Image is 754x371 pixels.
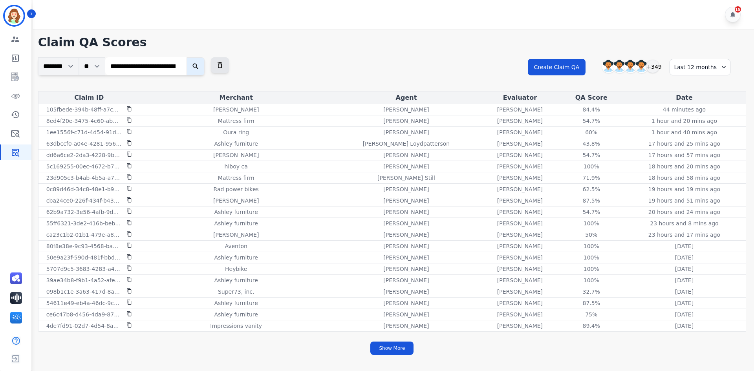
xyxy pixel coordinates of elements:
p: 55ff6321-3de2-416b-bebc-8e6b7051b7a6 [46,219,122,227]
p: [PERSON_NAME] [383,265,429,273]
div: 100% [574,276,609,284]
p: [PERSON_NAME] [383,254,429,261]
p: 5c169255-00ec-4672-b707-1fd8dfd7539c [46,163,122,170]
p: [PERSON_NAME] [497,197,543,205]
p: 5707d9c5-3683-4283-a4d4-977aa454553b [46,265,122,273]
p: [PERSON_NAME] [213,151,259,159]
img: Bordered avatar [5,6,24,25]
div: 54.7% [574,151,609,159]
p: 17 hours and 57 mins ago [648,151,720,159]
p: 19 hours and 51 mins ago [648,197,720,205]
div: 100% [574,219,609,227]
p: Heybike [225,265,247,273]
p: [PERSON_NAME] [497,174,543,182]
p: [PERSON_NAME] [383,231,429,239]
p: 50e9a23f-590d-481f-bbd1-1426489c3238 [46,254,122,261]
p: [PERSON_NAME] [383,163,429,170]
p: [DATE] [675,288,694,296]
p: cba24ce0-226f-434f-b432-ca22bc493fc1 [46,197,122,205]
p: hiboy ca [225,163,248,170]
p: [PERSON_NAME] Loydpatterson [363,140,450,148]
p: [PERSON_NAME] [383,299,429,307]
div: 50% [574,231,609,239]
div: 100% [574,254,609,261]
p: [PERSON_NAME] [497,299,543,307]
div: 100% [574,265,609,273]
p: [PERSON_NAME] [383,311,429,318]
p: [PERSON_NAME] [383,219,429,227]
div: 89.4% [574,322,609,330]
div: 71.9% [574,174,609,182]
p: [PERSON_NAME] [497,117,543,125]
p: 54611e49-eb4a-46dc-9c6b-3342115a6d4e [46,299,122,307]
div: Last 12 months [670,59,730,75]
p: [PERSON_NAME] [497,208,543,216]
p: [DATE] [675,254,694,261]
p: Mattress firm [218,174,254,182]
p: 18 hours and 20 mins ago [648,163,720,170]
p: [PERSON_NAME] [383,117,429,125]
p: [PERSON_NAME] [497,254,543,261]
p: Ashley furniture [214,140,258,148]
p: 62b9a732-3e56-4afb-9d74-e68d6ee3b79f [46,208,122,216]
p: [PERSON_NAME] [497,106,543,113]
p: Ashley furniture [214,311,258,318]
p: [PERSON_NAME] [383,322,429,330]
p: [PERSON_NAME] [497,311,543,318]
p: dd6a6ce2-2da3-4228-9bd3-5334072cf288 [46,151,122,159]
p: 8ed4f20e-3475-4c60-ab72-395d1c99058f [46,117,122,125]
p: [PERSON_NAME] [383,106,429,113]
p: 20 hours and 24 mins ago [648,208,720,216]
p: 19 hours and 19 mins ago [648,185,720,193]
p: 39ae34b8-f9b1-4a52-afe7-60d0af9472fc [46,276,122,284]
p: [DATE] [675,265,694,273]
p: 1ee1556f-c71d-4d54-91db-457daa1423f9 [46,128,122,136]
p: [PERSON_NAME] [383,197,429,205]
p: [PERSON_NAME] [497,265,543,273]
p: Mattress firm [218,117,254,125]
div: 87.5% [574,197,609,205]
p: 23d905c3-b4ab-4b5a-a78d-55a7e0a420db [46,174,122,182]
div: +349 [646,60,659,73]
p: [PERSON_NAME] [497,151,543,159]
div: 60% [574,128,609,136]
p: Ashley furniture [214,219,258,227]
p: [PERSON_NAME] [497,163,543,170]
div: 87.5% [574,299,609,307]
p: [PERSON_NAME] [213,231,259,239]
p: Aventon [225,242,247,250]
p: ce6c47b8-d456-4da9-87b0-2a967471da35 [46,311,122,318]
p: [PERSON_NAME] [497,242,543,250]
div: 15 [735,6,741,13]
p: [PERSON_NAME] [497,231,543,239]
p: [PERSON_NAME] [497,140,543,148]
p: 105fbede-394b-48ff-a7c2-078c4b3efac2 [46,106,122,113]
div: 84.4% [574,106,609,113]
p: 1 hour and 20 mins ago [652,117,717,125]
p: 098b1c1e-3a63-417d-8a72-5d5625b7d32d [46,288,122,296]
p: [PERSON_NAME] [383,185,429,193]
p: Ashley furniture [214,299,258,307]
p: Ashley furniture [214,208,258,216]
p: [PERSON_NAME] [497,322,543,330]
p: [DATE] [675,311,694,318]
p: ca23c1b2-01b1-479e-a882-a99cb13b5368 [46,231,122,239]
p: 23 hours and 17 mins ago [648,231,720,239]
p: [PERSON_NAME] [497,185,543,193]
p: 0c89d46d-34c8-48e1-b9ee-6a852c75f44d [46,185,122,193]
p: [PERSON_NAME] [383,208,429,216]
div: 75% [574,311,609,318]
p: 17 hours and 25 mins ago [648,140,720,148]
p: [DATE] [675,299,694,307]
p: [PERSON_NAME] [213,106,259,113]
div: Date [624,93,744,102]
button: Show More [370,342,414,355]
p: [DATE] [675,276,694,284]
div: 54.7% [574,208,609,216]
p: Oura ring [223,128,249,136]
div: QA Score [562,93,621,102]
div: 100% [574,242,609,250]
div: Claim ID [40,93,138,102]
p: [PERSON_NAME] [383,276,429,284]
div: Merchant [141,93,331,102]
